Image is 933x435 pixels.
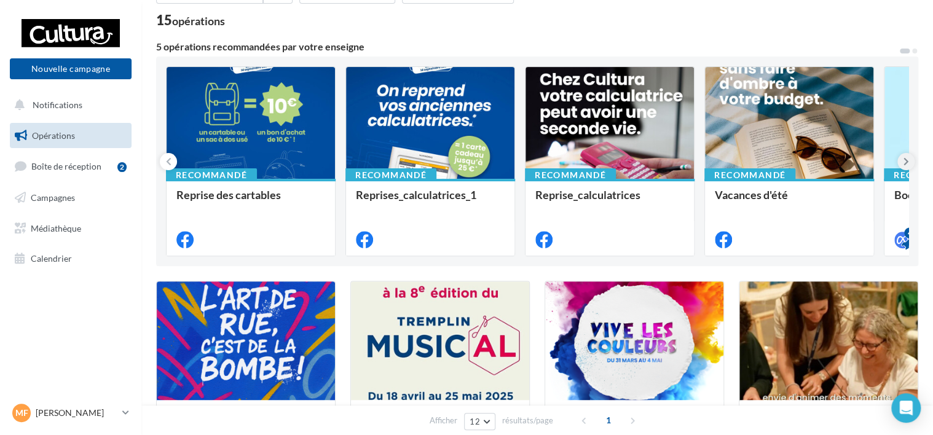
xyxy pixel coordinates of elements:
[7,216,134,241] a: Médiathèque
[15,407,28,419] span: MF
[356,189,505,213] div: Reprises_calculatrices_1
[7,153,134,179] a: Boîte de réception2
[117,162,127,172] div: 2
[904,227,915,238] div: 4
[7,246,134,272] a: Calendrier
[36,407,117,419] p: [PERSON_NAME]
[31,222,81,233] span: Médiathèque
[464,413,495,430] button: 12
[704,168,795,182] div: Recommandé
[891,393,921,423] div: Open Intercom Messenger
[7,92,129,118] button: Notifications
[32,130,75,141] span: Opérations
[31,161,101,171] span: Boîte de réception
[525,168,616,182] div: Recommandé
[33,100,82,110] span: Notifications
[31,192,75,203] span: Campagnes
[166,168,257,182] div: Recommandé
[715,189,864,213] div: Vacances d'été
[176,189,325,213] div: Reprise des cartables
[156,14,225,27] div: 15
[156,42,899,52] div: 5 opérations recommandées par votre enseigne
[535,189,684,213] div: Reprise_calculatrices
[502,415,553,426] span: résultats/page
[7,185,134,211] a: Campagnes
[470,417,480,426] span: 12
[172,15,225,26] div: opérations
[430,415,457,426] span: Afficher
[10,58,132,79] button: Nouvelle campagne
[345,168,436,182] div: Recommandé
[10,401,132,425] a: MF [PERSON_NAME]
[7,123,134,149] a: Opérations
[599,410,618,430] span: 1
[31,253,72,264] span: Calendrier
